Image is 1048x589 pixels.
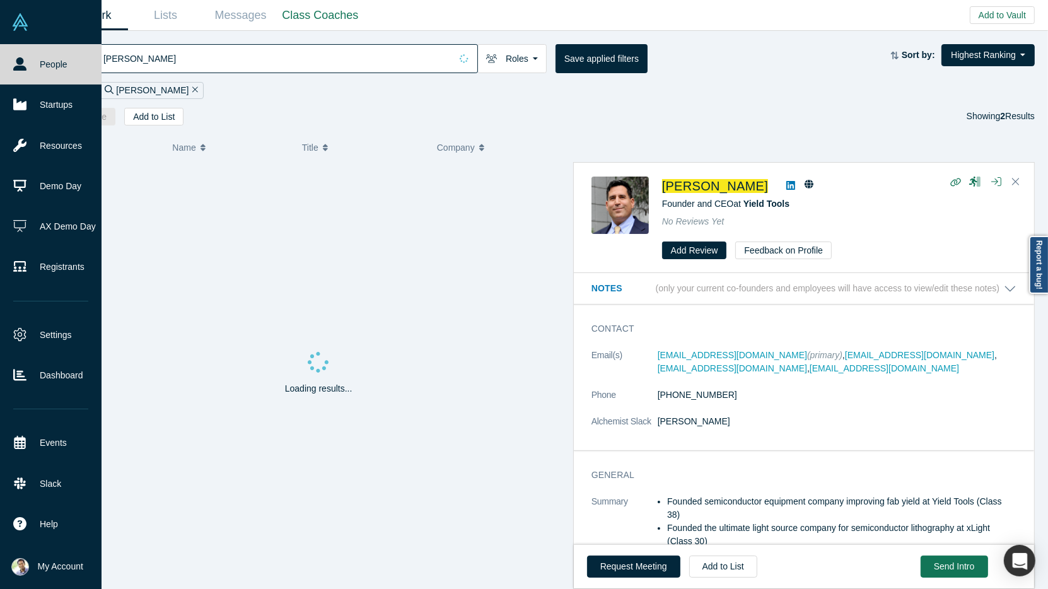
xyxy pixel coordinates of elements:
a: Lists [128,1,203,30]
button: Company [437,134,559,161]
img: Alchemist Vault Logo [11,13,29,31]
a: Messages [203,1,278,30]
button: Name [172,134,289,161]
p: Loading results... [285,382,352,395]
button: Send Intro [921,556,988,578]
a: [EMAIL_ADDRESS][DOMAIN_NAME] [658,363,807,373]
dt: Phone [591,388,658,415]
button: Save applied filters [556,44,648,73]
li: Founded the ultimate light source company for semiconductor lithography at xLight (Class 30) [667,522,1016,548]
button: Request Meeting [587,556,680,578]
a: Yield Tools [743,199,789,209]
a: [PHONE_NUMBER] [658,390,737,400]
img: Ravi Belani's Account [11,558,29,576]
button: My Account [11,558,83,576]
button: Add to List [124,108,183,125]
a: [EMAIL_ADDRESS][DOMAIN_NAME] [658,350,807,360]
a: [EMAIL_ADDRESS][DOMAIN_NAME] [810,363,959,373]
button: Notes (only your current co-founders and employees will have access to view/edit these notes) [591,282,1016,295]
button: Close [1006,172,1025,192]
h3: Notes [591,282,653,295]
span: Company [437,134,475,161]
button: Add to List [689,556,757,578]
span: Founder and CEO at [662,199,789,209]
dd: , , , [658,349,1016,375]
a: [PERSON_NAME] [662,179,768,193]
button: Highest Ranking [941,44,1035,66]
h3: General [591,469,999,482]
span: Name [172,134,195,161]
li: Founded semiconductor equipment company improving fab yield at Yield Tools (Class 38) [667,495,1016,522]
div: Showing [967,108,1035,125]
input: Search by name, title, company, summary, expertise, investment criteria or topics of focus [102,44,451,73]
span: No Reviews Yet [662,216,725,226]
a: Report a bug! [1029,236,1048,294]
button: Roles [477,44,547,73]
a: Class Coaches [278,1,363,30]
span: My Account [38,560,83,573]
dt: Alchemist Slack [591,415,658,441]
button: Add to Vault [970,6,1035,24]
p: (only your current co-founders and employees will have access to view/edit these notes) [656,283,1000,294]
button: Add Review [662,242,727,259]
strong: 2 [1001,111,1006,121]
span: Results [1001,111,1035,121]
button: Remove Filter [189,83,198,98]
dd: [PERSON_NAME] [658,415,1016,428]
div: [PERSON_NAME] [99,82,204,99]
span: Title [302,134,318,161]
a: [EMAIL_ADDRESS][DOMAIN_NAME] [845,350,994,360]
span: Help [40,518,58,531]
dt: Email(s) [591,349,658,388]
button: Title [302,134,424,161]
strong: Sort by: [902,50,935,60]
button: Feedback on Profile [735,242,832,259]
h3: Contact [591,322,999,335]
span: (primary) [807,350,842,360]
img: Will Schumaker's Profile Image [591,177,649,234]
